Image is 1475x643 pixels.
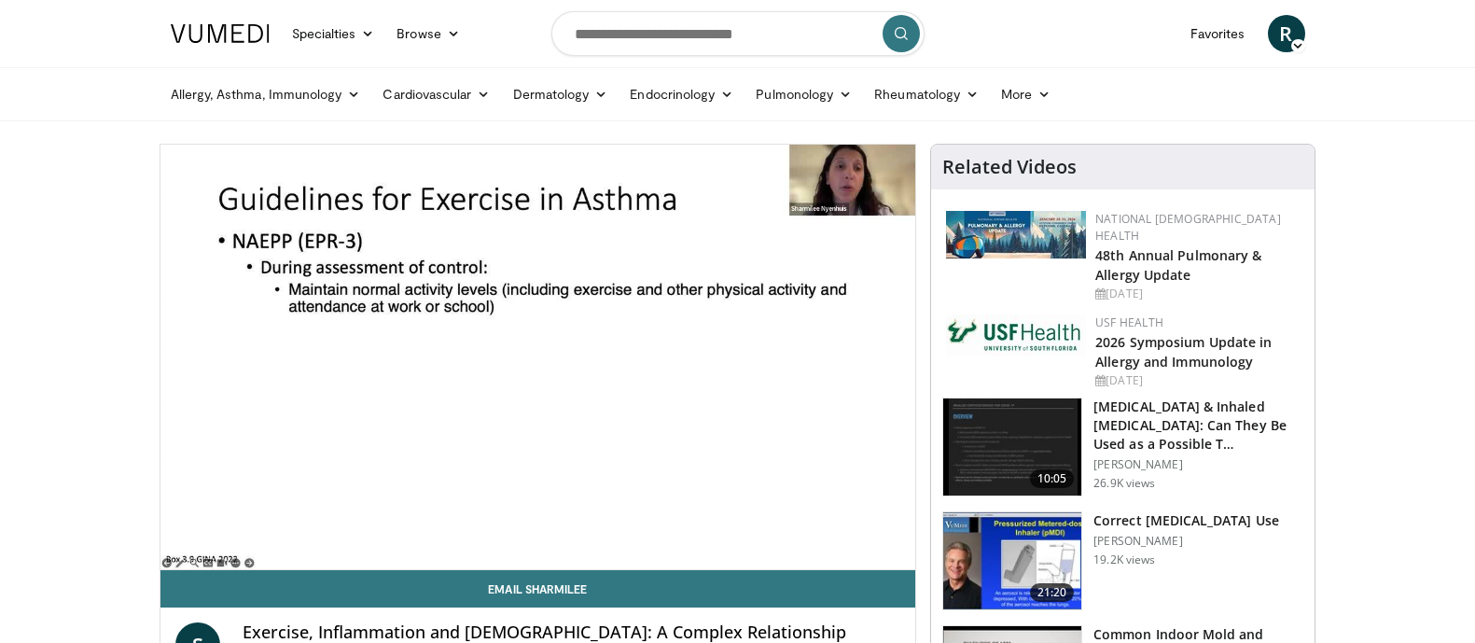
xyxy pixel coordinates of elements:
[863,76,990,113] a: Rheumatology
[1093,398,1303,454] h3: [MEDICAL_DATA] & Inhaled [MEDICAL_DATA]: Can They Be Used as a Possible T…
[1095,246,1261,284] a: 48th Annual Pulmonary & Allergy Update
[946,211,1086,259] img: b90f5d12-84c1-472e-b843-5cad6c7ef911.jpg.150x105_q85_autocrop_double_scale_upscale_version-0.2.jpg
[281,15,386,52] a: Specialties
[551,11,925,56] input: Search topics, interventions
[1179,15,1257,52] a: Favorites
[171,24,270,43] img: VuMedi Logo
[942,156,1077,178] h4: Related Videos
[371,76,501,113] a: Cardiovascular
[1095,315,1163,330] a: USF Health
[160,145,916,570] video-js: Video Player
[1030,583,1075,602] span: 21:20
[243,622,901,643] h4: Exercise, Inflammation and [DEMOGRAPHIC_DATA]: A Complex Relationship
[942,398,1303,496] a: 10:05 [MEDICAL_DATA] & Inhaled [MEDICAL_DATA]: Can They Be Used as a Possible T… [PERSON_NAME] 26...
[160,76,372,113] a: Allergy, Asthma, Immunology
[1268,15,1305,52] a: R
[990,76,1062,113] a: More
[1095,286,1300,302] div: [DATE]
[744,76,863,113] a: Pulmonology
[1095,211,1281,244] a: National [DEMOGRAPHIC_DATA] Health
[946,315,1086,356] img: 6ba8804a-8538-4002-95e7-a8f8012d4a11.png.150x105_q85_autocrop_double_scale_upscale_version-0.2.jpg
[1095,333,1272,370] a: 2026 Symposium Update in Allergy and Immunology
[1093,457,1303,472] p: [PERSON_NAME]
[1093,476,1155,491] p: 26.9K views
[502,76,619,113] a: Dermatology
[385,15,471,52] a: Browse
[619,76,744,113] a: Endocrinology
[943,398,1081,496] img: 37481b79-d16e-4fea-85a1-c1cf910aa164.150x105_q85_crop-smart_upscale.jpg
[1093,511,1279,530] h3: Correct [MEDICAL_DATA] Use
[943,512,1081,609] img: 24f79869-bf8a-4040-a4ce-e7186897569f.150x105_q85_crop-smart_upscale.jpg
[1095,372,1300,389] div: [DATE]
[1093,552,1155,567] p: 19.2K views
[1093,534,1279,549] p: [PERSON_NAME]
[1030,469,1075,488] span: 10:05
[942,511,1303,610] a: 21:20 Correct [MEDICAL_DATA] Use [PERSON_NAME] 19.2K views
[160,570,916,608] a: Email Sharmilee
